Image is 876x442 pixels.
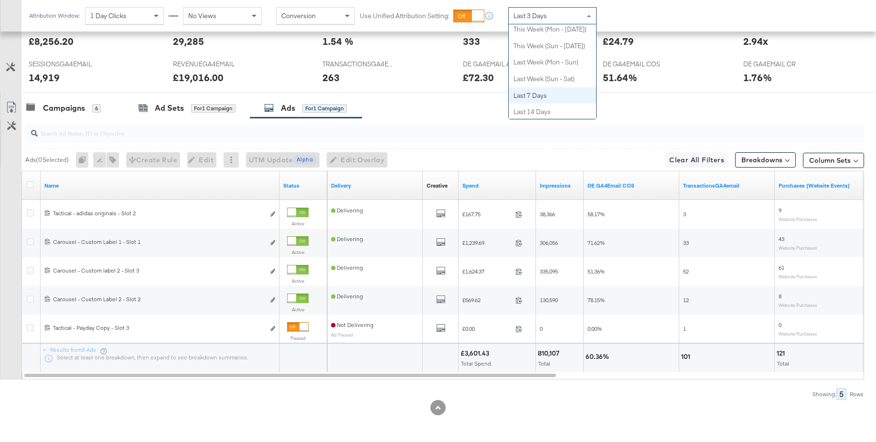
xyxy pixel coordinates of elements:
span: Total [538,360,550,367]
label: Active [287,278,309,284]
a: Ad Name. [44,182,276,189]
span: Total Spend [461,360,491,367]
div: Carousel - Custom label 2 - Slot 3 [53,267,265,274]
div: 101 [681,352,693,361]
sub: Website Purchases [779,274,817,279]
a: The total amount spent to date. [462,182,532,189]
span: Not Delivering [331,321,374,328]
div: Last Week (Mon - Sun) [509,54,596,71]
div: 1.54 % [322,34,353,48]
button: Column Sets [803,153,864,168]
input: Search Ad Name, ID or Objective [38,120,788,138]
div: for 1 Campaign [191,104,235,113]
span: 71.62% [588,239,605,246]
a: Shows the current state of your Ad. [283,182,323,189]
a: Transactions - The total number of transactions [683,182,771,189]
span: Clear All Filters [669,154,724,166]
span: £1,624.37 [462,268,512,275]
a: The number of times your ad was served. On mobile apps an ad is counted as served the first time ... [540,182,580,189]
div: Last 14 Days [509,104,596,120]
div: 121 [777,349,788,358]
span: 1 Day Clicks [90,11,127,20]
span: 38,366 [540,210,555,218]
div: 2.94x [743,34,768,48]
div: 810,107 [538,349,562,358]
span: 0 [779,321,781,328]
div: £8,256.20 [29,34,74,48]
div: Last 7 Days [509,87,596,104]
span: Total [777,360,789,367]
div: £3,601.43 [460,349,492,358]
span: Delivering [331,293,363,300]
button: Clear All Filters [665,152,728,168]
a: Shows the creative associated with your ad. [427,182,448,189]
span: Delivering [331,207,363,214]
div: 5 [836,388,846,400]
span: Conversion [281,11,316,20]
span: 51.36% [588,268,605,275]
span: 8 [779,293,781,300]
span: 61 [779,264,784,271]
span: 52 [683,268,689,275]
span: 43 [779,235,784,242]
div: Tactical - Payday Copy - Slot 3 [53,324,265,332]
div: for 1 Campaign [302,104,347,113]
span: £167.75 [462,210,512,218]
sub: Ad Paused [331,332,353,337]
span: 78.15% [588,296,605,304]
sub: Website Purchases [779,245,817,251]
span: 1 [683,325,686,332]
div: Attribution Window: [29,12,80,19]
sub: Website Purchases [779,216,817,222]
span: 58.17% [588,210,605,218]
div: This Week (Mon - [DATE]) [509,21,596,38]
div: 29,285 [173,34,204,48]
sub: Website Purchases [779,302,817,308]
div: 263 [322,71,340,84]
div: 6 [92,104,101,113]
span: £1,239.69 [462,239,512,246]
div: Campaigns [43,103,85,114]
div: 1.76% [743,71,772,84]
label: Active [287,249,309,255]
a: Reflects the ability of your Ad to achieve delivery. [331,182,419,189]
span: SESSIONSGA4EMAIL [29,60,100,69]
label: Paused [287,335,309,341]
div: £24.79 [603,34,634,48]
div: 51.64% [603,71,637,84]
div: Ad Sets [155,103,184,114]
span: £569.62 [462,296,512,304]
span: 3 [683,210,686,218]
span: 335,095 [540,268,558,275]
span: 9 [779,207,781,214]
div: 60.36% [586,352,612,361]
div: Showing: [812,391,836,398]
span: DE GA4EMAIL COS [603,60,674,69]
span: 33 [683,239,689,246]
a: DE NET COS GA4Email [588,182,675,189]
div: £19,016.00 [173,71,224,84]
label: Active [287,306,309,313]
span: Last 3 Days [513,11,547,20]
div: Ads ( 0 Selected) [25,156,69,164]
div: Rows [849,391,864,398]
div: £72.30 [463,71,494,84]
div: Last Week (Sun - Sat) [509,71,596,87]
span: 12 [683,296,689,304]
span: 0.00% [588,325,602,332]
span: 0 [540,325,543,332]
div: Carousel - Custom Label 2 - Slot 2 [53,295,265,303]
span: REVENUEGA4EMAIL [173,60,245,69]
div: 0 [76,152,93,168]
a: The number of times a purchase was made tracked by your Custom Audience pixel on your website aft... [779,182,866,189]
div: Ads [281,103,295,114]
div: 333 [463,34,480,48]
span: TRANSACTIONSGA4EMAIL [322,60,394,69]
span: Delivering [331,235,363,242]
label: Active [287,221,309,227]
span: Delivering [331,264,363,271]
label: Use Unified Attribution Setting: [360,11,449,21]
div: Creative [427,182,448,189]
div: Carousel - Custom Label 1 - Slot 1 [53,238,265,246]
div: This Week (Sun - [DATE]) [509,38,596,54]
